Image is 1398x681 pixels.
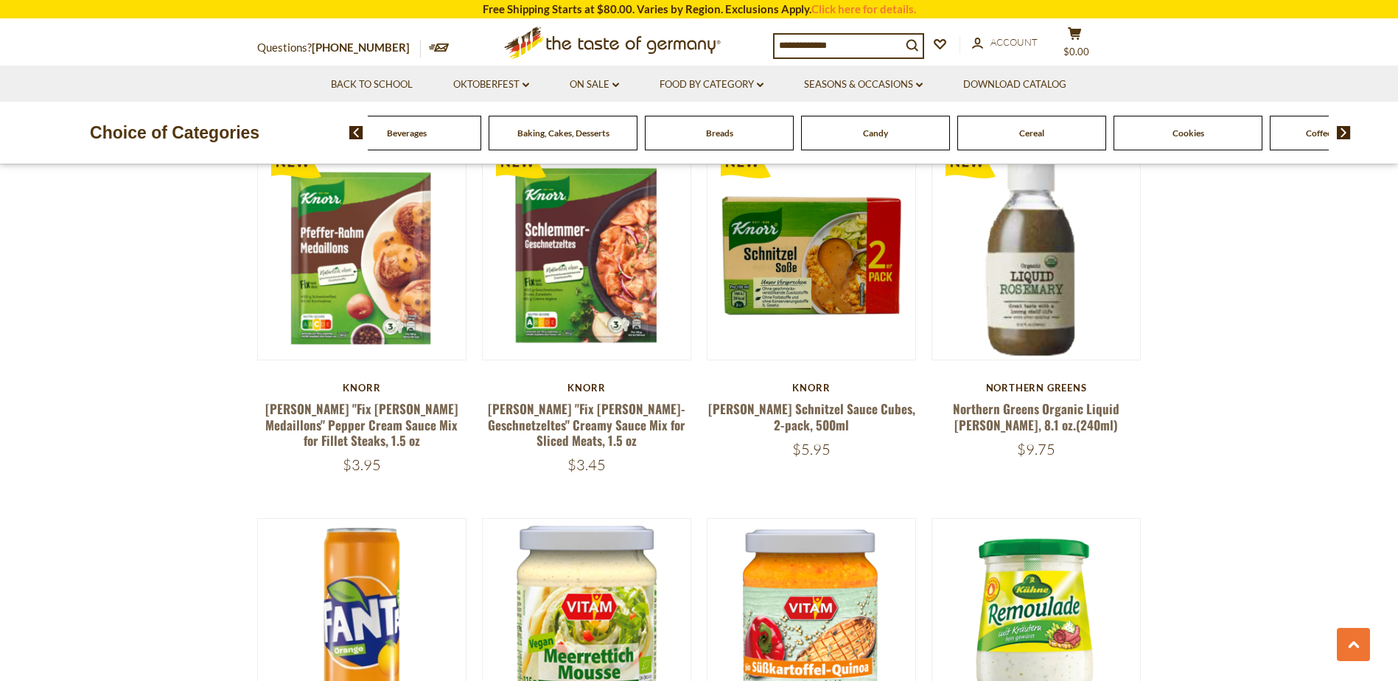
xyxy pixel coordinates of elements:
a: Cereal [1019,128,1044,139]
div: Northern Greens [932,382,1142,394]
a: Oktoberfest [453,77,529,93]
img: Knorr "Fix Schlemmer-Geschnetzeltes" Creamy Sauce Mix for Sliced Meats, 1.5 oz [483,151,691,360]
p: Questions? [257,38,421,57]
a: Seasons & Occasions [804,77,923,93]
a: Food By Category [660,77,763,93]
span: Account [990,36,1038,48]
a: Cookies [1172,128,1204,139]
span: $3.95 [343,455,381,474]
a: Click here for details. [811,2,916,15]
a: Beverages [387,128,427,139]
a: Account [972,35,1038,51]
a: Breads [706,128,733,139]
a: [PERSON_NAME] "Fix [PERSON_NAME] Medaillons" Pepper Cream Sauce Mix for Fillet Steaks, 1.5 oz [265,399,458,450]
a: Coffee, Cocoa & Tea [1306,128,1383,139]
span: $3.45 [567,455,606,474]
a: Candy [863,128,888,139]
a: Download Catalog [963,77,1066,93]
img: Knorr "Fix Pfeffer-Rahm Medaillons" Pepper Cream Sauce Mix for Fillet Steaks, 1.5 oz [258,151,466,360]
span: $9.75 [1017,440,1055,458]
img: previous arrow [349,126,363,139]
div: Knorr [257,382,467,394]
a: Baking, Cakes, Desserts [517,128,609,139]
a: Back to School [331,77,413,93]
span: $5.95 [792,440,831,458]
a: [PERSON_NAME] "Fix [PERSON_NAME]-Geschnetzeltes" Creamy Sauce Mix for Sliced Meats, 1.5 oz [488,399,685,450]
img: Knorr Schnitzel Sauce Cubes, 2-pack, 500ml [707,151,916,360]
a: On Sale [570,77,619,93]
div: Knorr [707,382,917,394]
img: next arrow [1337,126,1351,139]
a: [PERSON_NAME] Schnitzel Sauce Cubes, 2-pack, 500ml [708,399,915,433]
span: $0.00 [1063,46,1089,57]
div: Knorr [482,382,692,394]
a: [PHONE_NUMBER] [312,41,410,54]
a: Northern Greens Organic Liquid [PERSON_NAME], 8.1 oz.(240ml) [953,399,1119,433]
img: Northern Greens Organic Liquid Rosemary, 8.1 oz.(240ml) [932,151,1141,360]
button: $0.00 [1053,27,1097,63]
